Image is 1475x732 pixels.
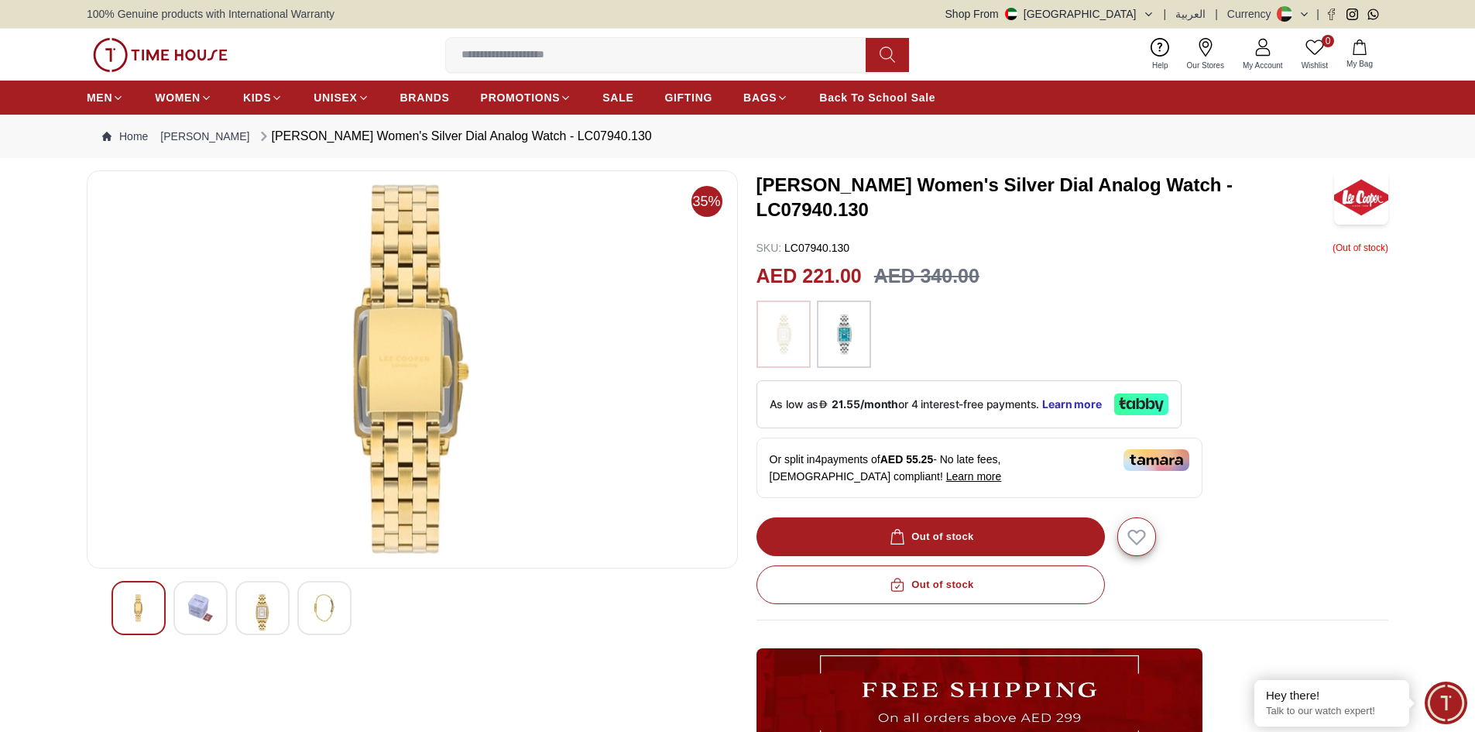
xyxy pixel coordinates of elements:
[1146,60,1175,71] span: Help
[1215,6,1218,22] span: |
[874,262,979,291] h3: AED 340.00
[160,129,249,144] a: [PERSON_NAME]
[87,90,112,105] span: MEN
[93,38,228,72] img: ...
[1367,9,1379,20] a: Whatsapp
[1316,6,1319,22] span: |
[819,90,935,105] span: Back To School Sale
[1266,705,1398,718] p: Talk to our watch expert!
[756,438,1202,498] div: Or split in 4 payments of - No late fees, [DEMOGRAPHIC_DATA] compliant!
[1292,35,1337,74] a: 0Wishlist
[314,84,369,112] a: UNISEX
[314,90,357,105] span: UNISEX
[691,186,722,217] span: 35%
[602,90,633,105] span: SALE
[945,6,1154,22] button: Shop From[GEOGRAPHIC_DATA]
[1333,240,1388,256] p: ( Out of stock )
[1143,35,1178,74] a: Help
[946,470,1002,483] span: Learn more
[756,173,1335,222] h3: [PERSON_NAME] Women's Silver Dial Analog Watch - LC07940.130
[1005,8,1017,20] img: United Arab Emirates
[87,84,124,112] a: MEN
[664,84,712,112] a: GIFTING
[310,594,338,622] img: Lee Cooper Women's Silver Dial Analog Watch - LC07940.130
[243,84,283,112] a: KIDS
[880,453,933,466] span: AED 55.25
[87,115,1388,158] nav: Breadcrumb
[481,90,561,105] span: PROMOTIONS
[743,84,788,112] a: BAGS
[155,84,212,112] a: WOMEN
[819,84,935,112] a: Back To School Sale
[1266,688,1398,703] div: Hey there!
[1175,6,1206,22] button: العربية
[187,594,214,622] img: Lee Cooper Women's Silver Dial Analog Watch - LC07940.130
[1295,60,1334,71] span: Wishlist
[125,594,153,622] img: Lee Cooper Women's Silver Dial Analog Watch - LC07940.130
[1346,9,1358,20] a: Instagram
[1326,9,1337,20] a: Facebook
[1123,449,1189,471] img: Tamara
[1227,6,1278,22] div: Currency
[249,594,276,631] img: Lee Cooper Women's Silver Dial Analog Watch - LC07940.130
[764,308,803,361] img: ...
[256,127,652,146] div: [PERSON_NAME] Women's Silver Dial Analog Watch - LC07940.130
[825,308,863,361] img: ...
[756,240,850,256] p: LC07940.130
[1237,60,1289,71] span: My Account
[664,90,712,105] span: GIFTING
[1425,682,1467,724] div: Chat Widget
[602,84,633,112] a: SALE
[1181,60,1230,71] span: Our Stores
[155,90,201,105] span: WOMEN
[1178,35,1233,74] a: Our Stores
[743,90,777,105] span: BAGS
[87,6,334,22] span: 100% Genuine products with International Warranty
[102,129,148,144] a: Home
[1337,36,1382,73] button: My Bag
[756,242,782,254] span: SKU :
[1340,58,1379,70] span: My Bag
[400,90,450,105] span: BRANDS
[481,84,572,112] a: PROMOTIONS
[1334,170,1388,225] img: Lee Cooper Women's Silver Dial Analog Watch - LC07940.130
[1164,6,1167,22] span: |
[756,262,862,291] h2: AED 221.00
[243,90,271,105] span: KIDS
[400,84,450,112] a: BRANDS
[1322,35,1334,47] span: 0
[100,184,725,555] img: Lee Cooper Women's Silver Dial Analog Watch - LC07940.130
